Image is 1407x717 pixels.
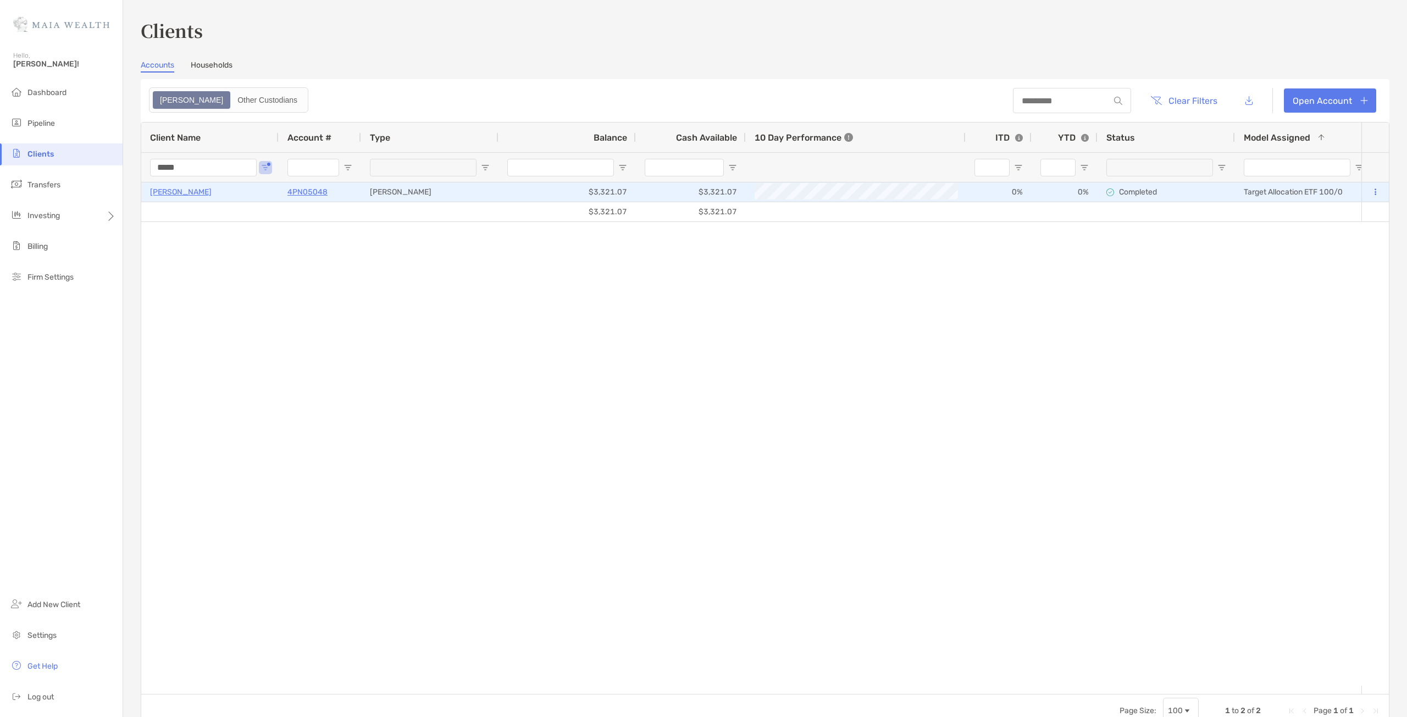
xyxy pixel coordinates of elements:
[1247,706,1254,715] span: of
[150,132,201,143] span: Client Name
[141,60,174,73] a: Accounts
[27,692,54,702] span: Log out
[1106,132,1135,143] span: Status
[676,132,737,143] span: Cash Available
[10,85,23,98] img: dashboard icon
[10,659,23,672] img: get-help icon
[10,628,23,641] img: settings icon
[755,123,853,152] div: 10 Day Performance
[1217,163,1226,172] button: Open Filter Menu
[10,690,23,703] img: logout icon
[150,185,212,199] a: [PERSON_NAME]
[287,132,331,143] span: Account #
[1014,163,1023,172] button: Open Filter Menu
[995,132,1023,143] div: ITD
[10,239,23,252] img: billing icon
[481,163,490,172] button: Open Filter Menu
[27,600,80,609] span: Add New Client
[1106,188,1114,196] img: complete icon
[1225,706,1230,715] span: 1
[1244,159,1350,176] input: Model Assigned Filter Input
[1355,163,1364,172] button: Open Filter Menu
[27,88,67,97] span: Dashboard
[191,60,232,73] a: Households
[1340,706,1347,715] span: of
[287,185,328,199] a: 4PN05048
[27,211,60,220] span: Investing
[1114,97,1122,105] img: input icon
[231,92,303,108] div: Other Custodians
[27,119,55,128] span: Pipeline
[1040,159,1076,176] input: YTD Filter Input
[150,159,257,176] input: Client Name Filter Input
[1358,707,1367,715] div: Next Page
[1240,706,1245,715] span: 2
[27,662,58,671] span: Get Help
[149,87,308,113] div: segmented control
[974,159,1010,176] input: ITD Filter Input
[1349,706,1354,715] span: 1
[27,242,48,251] span: Billing
[1287,707,1296,715] div: First Page
[13,59,116,69] span: [PERSON_NAME]!
[10,116,23,129] img: pipeline icon
[1284,88,1376,113] a: Open Account
[10,147,23,160] img: clients icon
[10,270,23,283] img: firm-settings icon
[27,180,60,190] span: Transfers
[361,182,498,202] div: [PERSON_NAME]
[1235,182,1372,202] div: Target Allocation ETF 100/0
[1058,132,1089,143] div: YTD
[636,202,746,221] div: $3,321.07
[27,273,74,282] span: Firm Settings
[1142,88,1226,113] button: Clear Filters
[1300,707,1309,715] div: Previous Page
[1244,132,1310,143] span: Model Assigned
[10,177,23,191] img: transfers icon
[10,208,23,221] img: investing icon
[507,159,614,176] input: Balance Filter Input
[1080,163,1089,172] button: Open Filter Menu
[1256,706,1261,715] span: 2
[27,149,54,159] span: Clients
[370,132,390,143] span: Type
[1232,706,1239,715] span: to
[154,92,229,108] div: Zoe
[966,182,1032,202] div: 0%
[10,597,23,610] img: add_new_client icon
[27,631,57,640] span: Settings
[344,163,352,172] button: Open Filter Menu
[1119,187,1157,197] p: Completed
[287,159,339,176] input: Account # Filter Input
[13,4,109,44] img: Zoe Logo
[498,202,636,221] div: $3,321.07
[1120,706,1156,715] div: Page Size:
[1032,182,1098,202] div: 0%
[498,182,636,202] div: $3,321.07
[618,163,627,172] button: Open Filter Menu
[141,18,1389,43] h3: Clients
[1168,706,1183,715] div: 100
[645,159,724,176] input: Cash Available Filter Input
[728,163,737,172] button: Open Filter Menu
[594,132,627,143] span: Balance
[636,182,746,202] div: $3,321.07
[1314,706,1332,715] span: Page
[1371,707,1380,715] div: Last Page
[261,163,270,172] button: Open Filter Menu
[1333,706,1338,715] span: 1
